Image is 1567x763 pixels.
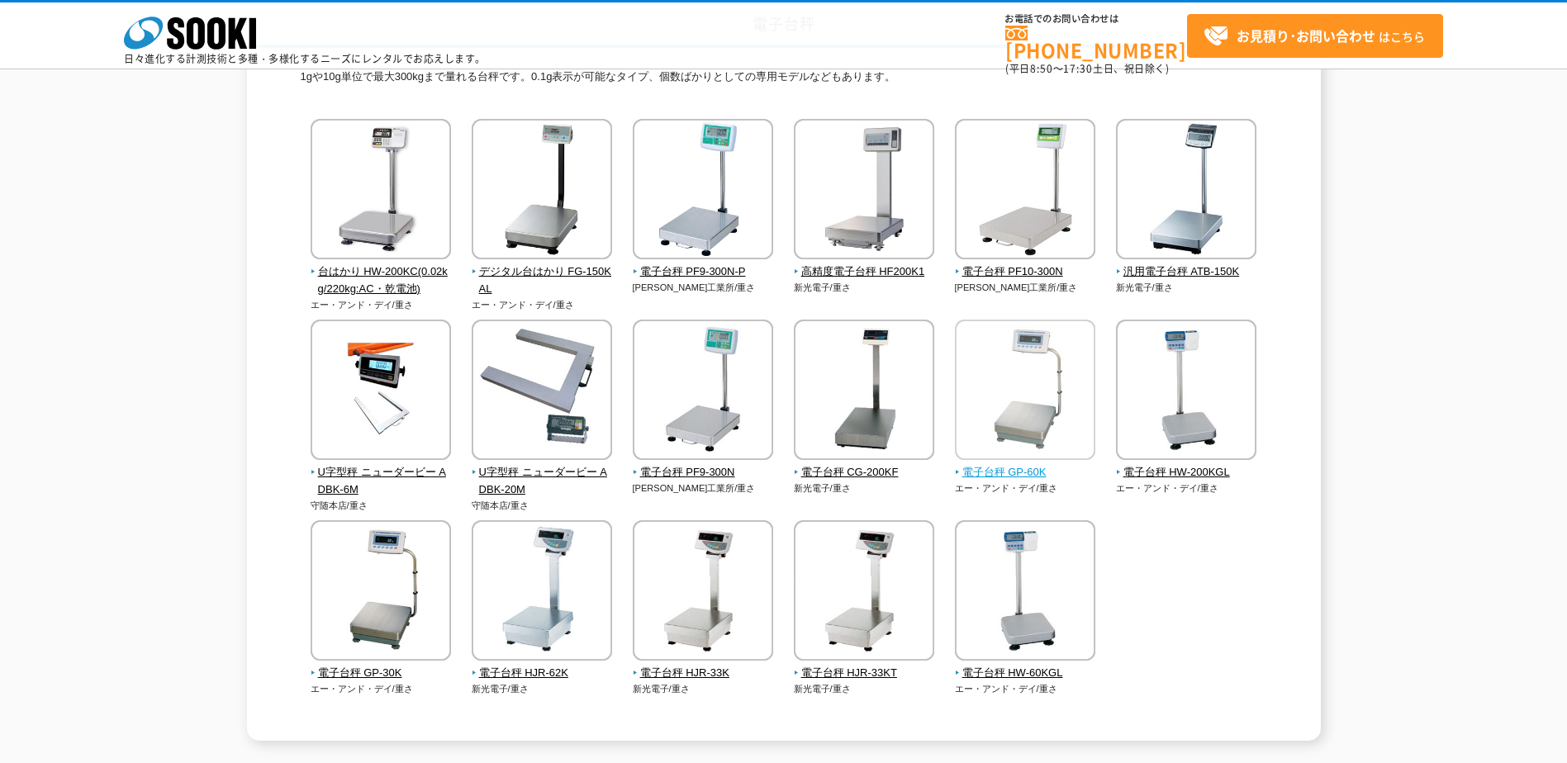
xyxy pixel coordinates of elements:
span: 台はかり HW-200KC(0.02kg/220kg:AC・乾電池) [311,263,452,298]
p: 新光電子/重さ [472,682,613,696]
img: 電子台秤 HJR-62K [472,520,612,665]
img: 電子台秤 PF9-300N [633,320,773,464]
span: 17:30 [1063,61,1093,76]
img: U字型秤 ニューダービー ADBK-6M [311,320,451,464]
span: (平日 ～ 土日、祝日除く) [1005,61,1169,76]
strong: お見積り･お問い合わせ [1237,26,1375,45]
p: [PERSON_NAME]工業所/重さ [633,481,774,495]
img: 電子台秤 PF9-300N-P [633,119,773,263]
a: デジタル台はかり FG-150KAL [472,248,613,297]
span: 電子台秤 GP-60K [955,464,1096,481]
a: 電子台秤 HJR-62K [472,649,613,682]
p: 新光電子/重さ [1116,281,1257,295]
img: 電子台秤 CG-200KF [794,320,934,464]
img: 高精度電子台秤 HF200K1 [794,119,934,263]
span: 電子台秤 GP-30K [311,665,452,682]
p: エー・アンド・デイ/重さ [955,481,1096,495]
span: デジタル台はかり FG-150KAL [472,263,613,298]
span: 電子台秤 PF9-300N [633,464,774,481]
a: U字型秤 ニューダービー ADBK-6M [311,448,452,498]
a: 電子台秤 HJR-33K [633,649,774,682]
a: 電子台秤 GP-30K [311,649,452,682]
span: 電子台秤 HJR-33KT [794,665,935,682]
p: エー・アンド・デイ/重さ [1116,481,1257,495]
a: 電子台秤 CG-200KF [794,448,935,481]
a: 高精度電子台秤 HF200K1 [794,248,935,281]
span: はこちら [1204,24,1425,49]
p: 1gや10g単位で最大300kgまで量れる台秤です。0.1g表示が可能なタイプ、個数ばかりとしての専用モデルなどもあります。 [301,69,1267,94]
span: 電子台秤 HJR-62K [472,665,613,682]
span: 8:50 [1030,61,1053,76]
p: 新光電子/重さ [633,682,774,696]
img: 汎用電子台秤 ATB-150K [1116,119,1256,263]
img: 電子台秤 PF10-300N [955,119,1095,263]
img: 電子台秤 GP-60K [955,320,1095,464]
a: U字型秤 ニューダービー ADBK-20M [472,448,613,498]
span: お電話でのお問い合わせは [1005,14,1187,24]
p: 新光電子/重さ [794,281,935,295]
p: [PERSON_NAME]工業所/重さ [955,281,1096,295]
a: 電子台秤 HW-200KGL [1116,448,1257,481]
img: デジタル台はかり FG-150KAL [472,119,612,263]
a: 汎用電子台秤 ATB-150K [1116,248,1257,281]
p: エー・アンド・デイ/重さ [311,298,452,312]
span: U字型秤 ニューダービー ADBK-6M [311,464,452,499]
a: 電子台秤 PF9-300N [633,448,774,481]
span: 電子台秤 CG-200KF [794,464,935,481]
p: 新光電子/重さ [794,481,935,495]
img: 台はかり HW-200KC(0.02kg/220kg:AC・乾電池) [311,119,451,263]
img: 電子台秤 HW-60KGL [955,520,1095,665]
p: 日々進化する計測技術と多種・多様化するニーズにレンタルでお応えします。 [124,54,486,64]
span: 電子台秤 PF10-300N [955,263,1096,281]
span: 電子台秤 PF9-300N-P [633,263,774,281]
p: 守随本店/重さ [472,499,613,513]
a: 電子台秤 HW-60KGL [955,649,1096,682]
img: 電子台秤 GP-30K [311,520,451,665]
img: 電子台秤 HW-200KGL [1116,320,1256,464]
p: エー・アンド・デイ/重さ [955,682,1096,696]
span: 電子台秤 HJR-33K [633,665,774,682]
p: [PERSON_NAME]工業所/重さ [633,281,774,295]
a: 電子台秤 HJR-33KT [794,649,935,682]
p: エー・アンド・デイ/重さ [311,682,452,696]
span: 電子台秤 HW-200KGL [1116,464,1257,481]
a: 電子台秤 PF9-300N-P [633,248,774,281]
a: 台はかり HW-200KC(0.02kg/220kg:AC・乾電池) [311,248,452,297]
a: お見積り･お問い合わせはこちら [1187,14,1443,58]
a: 電子台秤 PF10-300N [955,248,1096,281]
p: 新光電子/重さ [794,682,935,696]
img: U字型秤 ニューダービー ADBK-20M [472,320,612,464]
span: 汎用電子台秤 ATB-150K [1116,263,1257,281]
img: 電子台秤 HJR-33K [633,520,773,665]
img: 電子台秤 HJR-33KT [794,520,934,665]
span: U字型秤 ニューダービー ADBK-20M [472,464,613,499]
p: エー・アンド・デイ/重さ [472,298,613,312]
span: 高精度電子台秤 HF200K1 [794,263,935,281]
p: 守随本店/重さ [311,499,452,513]
span: 電子台秤 HW-60KGL [955,665,1096,682]
a: 電子台秤 GP-60K [955,448,1096,481]
a: [PHONE_NUMBER] [1005,26,1187,59]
